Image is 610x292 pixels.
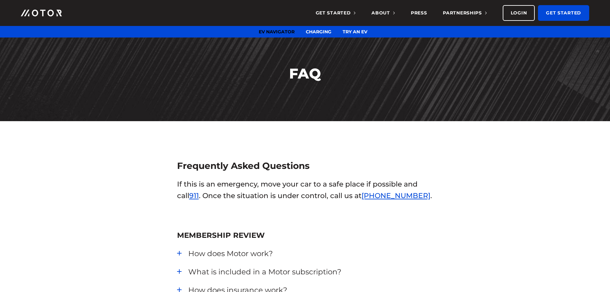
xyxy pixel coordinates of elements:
a: Try an EV [343,29,367,35]
div: What is included in a Motor subscription? [188,267,433,277]
p: If this is an emergency, move your car to a safe place if possible and call . Once the situation ... [177,179,433,201]
a: EV Navigator [259,29,295,35]
a: Charging [306,29,331,35]
span: Partnerships [443,10,486,16]
a: [PHONE_NUMBER] [362,191,430,200]
span: About [371,10,395,16]
a: 911 [189,191,199,200]
img: Motor [21,10,62,16]
span: Get Started [316,10,356,16]
div: Membership Review [177,230,433,240]
div: How does Motor work? [188,248,433,259]
a: Get Started [538,5,589,21]
a: Login [503,5,535,21]
h1: Frequently Asked Questions [177,160,433,172]
h2: FAQ [177,64,433,83]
